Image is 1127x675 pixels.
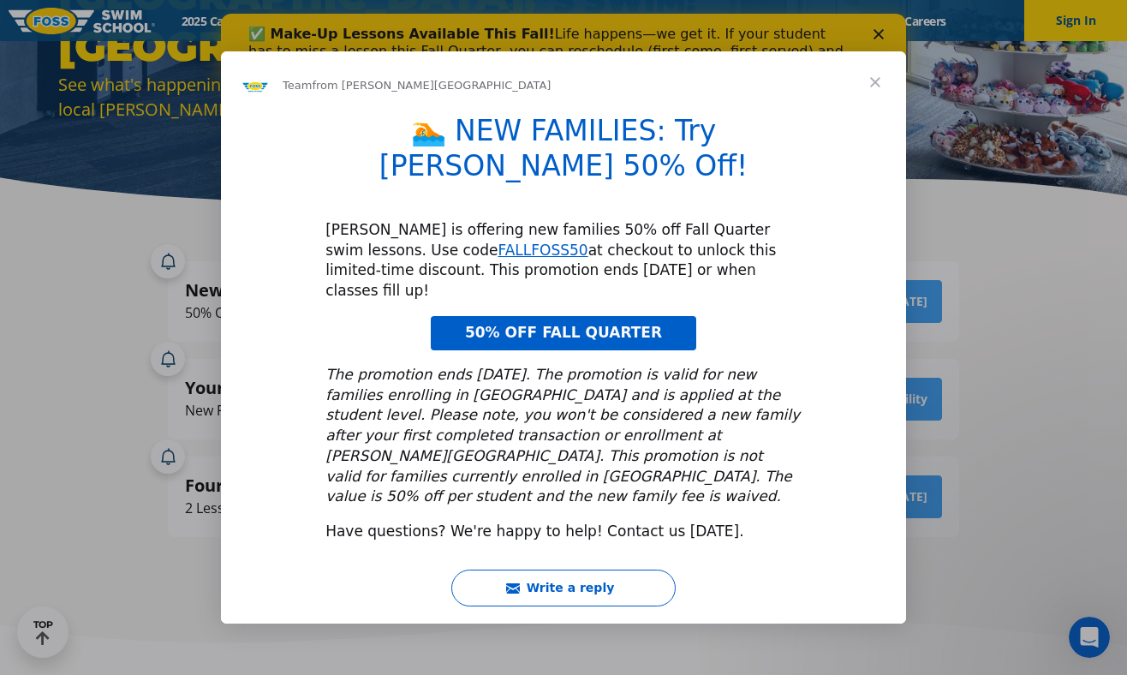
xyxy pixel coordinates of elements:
[283,79,312,92] span: Team
[844,51,906,113] span: Close
[465,324,662,341] span: 50% OFF FALL QUARTER
[27,12,630,81] div: Life happens—we get it. If your student has to miss a lesson this Fall Quarter, you can reschedul...
[498,242,588,259] a: FALLFOSS50
[27,12,334,28] b: ✅ Make-Up Lessons Available This Fall!
[312,79,551,92] span: from [PERSON_NAME][GEOGRAPHIC_DATA]
[241,72,269,99] img: Profile image for Team
[325,522,802,542] div: Have questions? We're happy to help! Contact us [DATE].
[451,570,676,606] button: Write a reply
[325,220,802,302] div: [PERSON_NAME] is offering new families 50% off Fall Quarter swim lessons. Use code at checkout to...
[325,114,802,194] h1: 🏊 NEW FAMILIES: Try [PERSON_NAME] 50% Off!
[325,366,800,505] i: The promotion ends [DATE]. The promotion is valid for new families enrolling in [GEOGRAPHIC_DATA]...
[431,316,696,350] a: 50% OFF FALL QUARTER
[653,15,670,26] div: Close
